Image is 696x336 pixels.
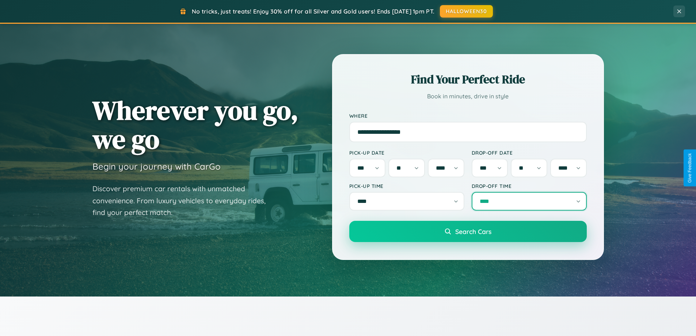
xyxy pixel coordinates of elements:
h2: Find Your Perfect Ride [349,71,587,87]
span: No tricks, just treats! Enjoy 30% off for all Silver and Gold users! Ends [DATE] 1pm PT. [192,8,434,15]
label: Pick-up Time [349,183,464,189]
button: HALLOWEEN30 [440,5,493,18]
h1: Wherever you go, we go [92,96,298,154]
p: Book in minutes, drive in style [349,91,587,102]
h3: Begin your journey with CarGo [92,161,221,172]
label: Drop-off Date [472,150,587,156]
button: Search Cars [349,221,587,242]
div: Give Feedback [687,153,692,183]
p: Discover premium car rentals with unmatched convenience. From luxury vehicles to everyday rides, ... [92,183,275,219]
label: Where [349,113,587,119]
label: Pick-up Date [349,150,464,156]
label: Drop-off Time [472,183,587,189]
span: Search Cars [455,227,491,235]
